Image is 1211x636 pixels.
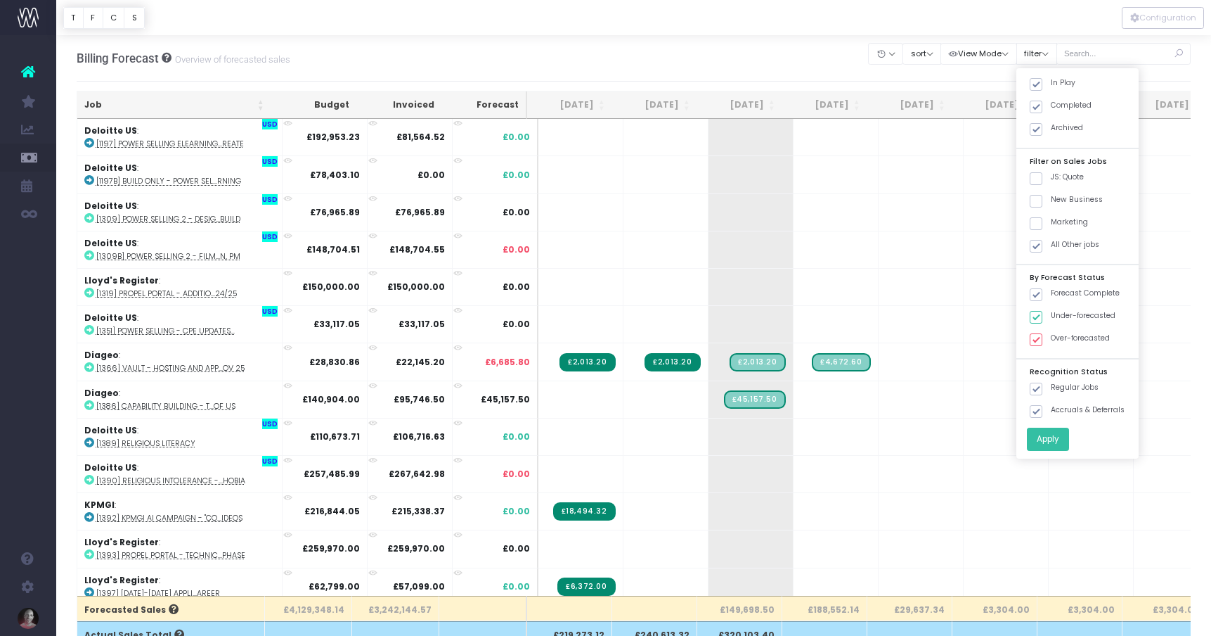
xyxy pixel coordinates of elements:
strong: £192,953.23 [306,131,360,143]
strong: Lloyd's Register [84,536,159,548]
div: Vertical button group [63,7,145,29]
strong: KPMGI [84,499,115,511]
th: Aug 25: activate to sort column ascending [527,91,612,119]
label: Marketing [1030,217,1088,228]
th: Mar 26: activate to sort column ascending [1122,91,1207,119]
label: Archived [1030,122,1083,134]
button: S [124,7,145,29]
th: Oct 25: activate to sort column ascending [697,91,782,119]
strong: £95,746.50 [394,393,445,405]
td: : [77,193,283,231]
td: : [77,492,283,530]
th: Invoiced [356,91,441,119]
span: Billing Forecast [77,51,159,65]
th: Job: activate to sort column ascending [77,91,271,119]
span: £0.00 [503,206,530,219]
span: USD [262,231,278,242]
abbr: [1397] Mar 2025-Aug 2025 Application Support - Propel My Career [96,588,220,599]
td: : [77,343,283,380]
th: Nov 25: activate to sort column ascending [782,91,867,119]
span: £0.00 [503,542,530,555]
td: : [77,455,283,492]
strong: £78,403.10 [310,169,360,181]
div: Filter on Sales Jobs [1016,153,1139,169]
button: sort [902,43,941,65]
span: £0.00 [503,318,530,331]
th: £3,304.00 [952,596,1037,621]
strong: £57,099.00 [393,580,445,592]
td: : [77,418,283,455]
label: Completed [1030,100,1092,111]
strong: Deloitte US [84,237,137,249]
th: £149,698.50 [697,596,782,621]
abbr: [1319] Propel Portal - Additional Funds 24/25 [96,288,237,299]
strong: £259,970.00 [302,542,360,554]
span: £0.00 [503,431,530,443]
strong: £257,485.99 [304,468,360,480]
abbr: [1309b] Power Selling 2 - Film, Animation, PM [96,251,240,262]
abbr: [1393] Propel Portal - Technical Codes Design & Build Phase [96,550,245,561]
strong: £140,904.00 [302,393,360,405]
label: Under-forecasted [1030,310,1115,322]
td: : [77,231,283,268]
strong: £110,673.71 [310,431,360,443]
span: USD [262,306,278,317]
th: £29,637.34 [867,596,952,621]
span: Streamtime Draft Invoice: [1386] Capability building for Senior Leaders - the measure of us [724,390,786,409]
button: Apply [1027,428,1069,451]
img: images/default_profile_image.png [18,608,39,629]
span: £6,685.80 [485,356,530,369]
button: F [83,7,103,29]
strong: £148,704.55 [389,243,445,255]
th: Forecast [441,91,527,119]
button: T [63,7,84,29]
td: : [77,568,283,605]
strong: Deloitte US [84,200,137,212]
th: Budget [271,91,356,119]
strong: £76,965.89 [395,206,445,218]
strong: Deloitte US [84,162,137,174]
span: Streamtime Draft Invoice: [1366] Vault - Hosting and Application Support - Year 4, Nov 24-Nov 25 [730,353,785,371]
span: £0.00 [503,243,530,256]
strong: £81,564.52 [396,131,445,143]
small: Overview of forecasted sales [171,51,290,65]
th: £4,129,348.14 [265,596,352,621]
label: JS: Quote [1030,172,1084,183]
span: £0.00 [503,131,530,144]
input: Search... [1056,43,1191,65]
th: Sep 25: activate to sort column ascending [612,91,697,119]
span: USD [262,456,278,466]
span: £0.00 [503,468,530,481]
strong: £267,642.98 [389,468,445,480]
div: Vertical button group [1122,7,1204,29]
th: Jan 26: activate to sort column ascending [952,91,1037,119]
strong: £215,338.37 [391,505,445,517]
strong: £0.00 [417,169,445,181]
strong: £76,965.89 [310,206,360,218]
span: Streamtime Invoice: 2245 – [1397] Mar 2025-Aug 2025 Application Support - Propel My Career [557,578,615,596]
label: Forecast Complete [1030,288,1120,299]
td: : [77,268,283,305]
label: In Play [1030,77,1075,89]
abbr: [1389] Religious Literacy [96,438,195,449]
abbr: [1351] Power Selling - CPE Updates [96,326,235,336]
td: : [77,119,283,155]
strong: Deloitte US [84,462,137,473]
td: : [77,381,283,418]
abbr: [1366] Vault - Hosting and Application Support - Year 4, Nov 24-Nov 25 [96,363,245,374]
td: : [77,155,283,193]
span: USD [262,119,278,129]
button: C [103,7,125,29]
div: By Forecast Status [1016,270,1139,286]
td: : [77,305,283,343]
td: : [77,530,283,567]
abbr: [1392] KPMGI AI Campaign - [96,513,242,523]
th: £3,304.00 [1037,596,1122,621]
strong: Deloitte US [84,424,137,436]
label: Accruals & Deferrals [1030,405,1125,416]
button: View Mode [940,43,1017,65]
span: £0.00 [503,505,530,518]
button: Configuration [1122,7,1204,29]
strong: £216,844.05 [304,505,360,517]
strong: £22,145.20 [396,356,445,368]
